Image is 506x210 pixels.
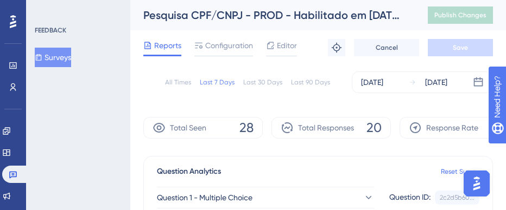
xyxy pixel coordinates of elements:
span: Editor [277,39,297,52]
span: Need Help? [26,3,68,16]
iframe: UserGuiding AI Assistant Launcher [460,167,493,200]
div: Pesquisa CPF/CNPJ - PROD - Habilitado em [DATE] [143,8,401,23]
div: [DATE] [361,76,383,89]
div: Last 90 Days [291,78,330,87]
span: Total Responses [298,121,354,134]
button: Save [428,39,493,56]
div: FEEDBACK [35,26,66,35]
span: Question Analytics [157,165,221,178]
span: 28 [239,119,254,136]
span: 20 [366,119,382,136]
button: Publish Changes [428,6,493,24]
div: All Times [165,78,191,87]
span: Save [453,43,468,52]
span: Question 1 - Multiple Choice [157,191,252,204]
span: Reports [154,39,181,52]
span: Publish Changes [434,11,486,19]
button: Question 1 - Multiple Choice [157,187,374,208]
div: Question ID: [389,191,431,205]
a: Reset Survey [441,167,479,176]
div: [DATE] [425,76,447,89]
span: Cancel [376,43,398,52]
span: Response Rate [426,121,478,134]
span: Total Seen [170,121,206,134]
span: Configuration [205,39,253,52]
div: Last 30 Days [243,78,282,87]
div: 2c2d5b60... [440,193,475,202]
div: Last 7 Days [200,78,235,87]
button: Cancel [354,39,419,56]
button: Surveys [35,48,71,67]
